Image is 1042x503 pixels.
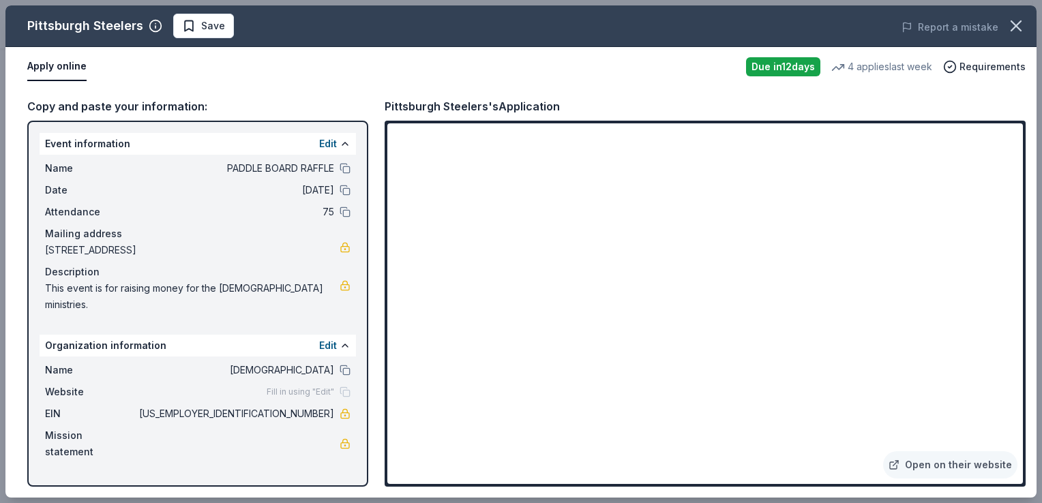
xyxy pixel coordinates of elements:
[45,362,136,378] span: Name
[27,97,368,115] div: Copy and paste your information:
[45,427,136,460] span: Mission statement
[319,337,337,354] button: Edit
[45,406,136,422] span: EIN
[902,19,998,35] button: Report a mistake
[27,52,87,81] button: Apply online
[40,335,356,356] div: Organization information
[385,97,560,115] div: Pittsburgh Steelers's Application
[45,384,136,400] span: Website
[201,18,225,34] span: Save
[136,160,334,177] span: PADDLE BOARD RAFFLE
[136,406,334,422] span: [US_EMPLOYER_IDENTIFICATION_NUMBER]
[45,204,136,220] span: Attendance
[45,160,136,177] span: Name
[319,136,337,152] button: Edit
[883,451,1017,478] a: Open on their website
[45,182,136,198] span: Date
[267,386,334,397] span: Fill in using "Edit"
[136,182,334,198] span: [DATE]
[45,264,351,280] div: Description
[45,242,340,258] span: [STREET_ADDRESS]
[173,14,234,38] button: Save
[40,133,356,155] div: Event information
[136,362,334,378] span: [DEMOGRAPHIC_DATA]
[943,59,1026,75] button: Requirements
[136,204,334,220] span: 75
[45,280,340,313] span: This event is for raising money for the [DEMOGRAPHIC_DATA] ministries.
[959,59,1026,75] span: Requirements
[27,15,143,37] div: Pittsburgh Steelers
[746,57,820,76] div: Due in 12 days
[45,226,351,242] div: Mailing address
[831,59,932,75] div: 4 applies last week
